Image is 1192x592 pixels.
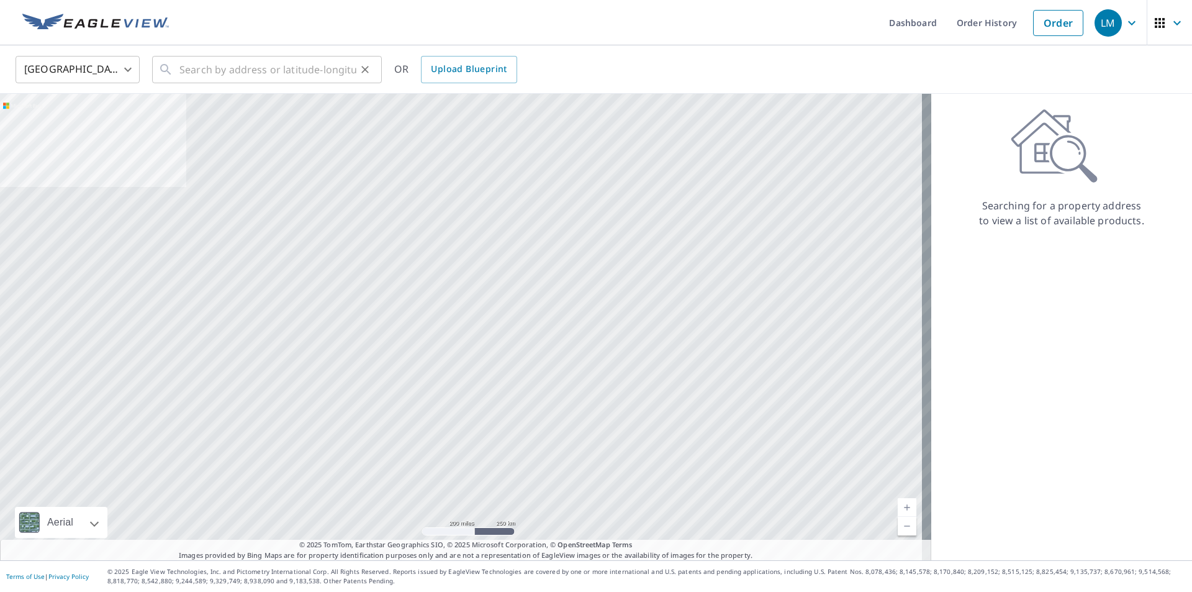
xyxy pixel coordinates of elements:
img: EV Logo [22,14,169,32]
span: Upload Blueprint [431,61,507,77]
div: [GEOGRAPHIC_DATA] [16,52,140,87]
p: © 2025 Eagle View Technologies, Inc. and Pictometry International Corp. All Rights Reserved. Repo... [107,567,1186,586]
p: Searching for a property address to view a list of available products. [978,198,1145,228]
p: | [6,573,89,580]
div: LM [1095,9,1122,37]
a: Terms [612,540,633,549]
a: Terms of Use [6,572,45,581]
div: OR [394,56,517,83]
a: Order [1033,10,1083,36]
span: © 2025 TomTom, Earthstar Geographics SIO, © 2025 Microsoft Corporation, © [299,540,633,550]
a: Upload Blueprint [421,56,517,83]
a: Privacy Policy [48,572,89,581]
div: Aerial [15,507,107,538]
a: Current Level 5, Zoom Out [898,517,916,535]
a: Current Level 5, Zoom In [898,498,916,517]
div: Aerial [43,507,77,538]
input: Search by address or latitude-longitude [179,52,356,87]
button: Clear [356,61,374,78]
a: OpenStreetMap [558,540,610,549]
